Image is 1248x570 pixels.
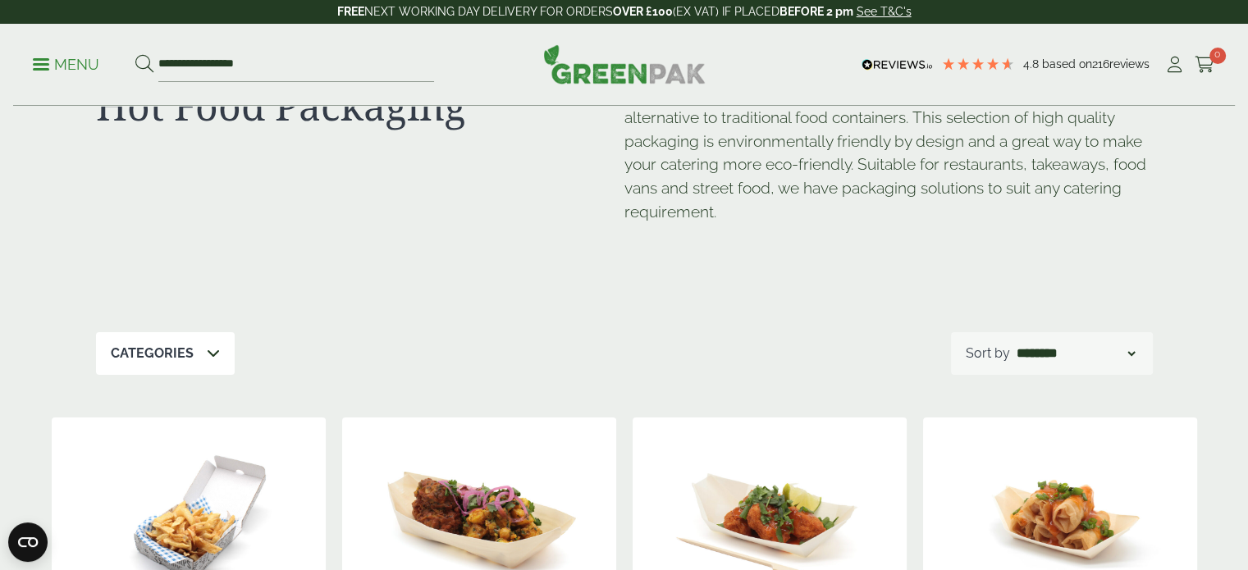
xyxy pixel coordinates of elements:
[8,522,48,562] button: Open CMP widget
[1109,57,1150,71] span: reviews
[1023,57,1042,71] span: 4.8
[862,59,933,71] img: REVIEWS.io
[33,55,99,71] a: Menu
[1042,57,1092,71] span: Based on
[543,44,706,84] img: GreenPak Supplies
[779,5,853,18] strong: BEFORE 2 pm
[1164,57,1185,73] i: My Account
[111,344,194,363] p: Categories
[941,57,1015,71] div: 4.79 Stars
[624,82,1153,224] p: Our extensive range of recyclable food packaging offers a green alternative to traditional food c...
[1209,48,1226,64] span: 0
[337,5,364,18] strong: FREE
[966,344,1010,363] p: Sort by
[624,239,626,240] p: [URL][DOMAIN_NAME]
[1195,52,1215,77] a: 0
[857,5,912,18] a: See T&C's
[33,55,99,75] p: Menu
[1092,57,1109,71] span: 216
[613,5,673,18] strong: OVER £100
[1195,57,1215,73] i: Cart
[96,82,624,130] h1: Hot Food Packaging
[1013,344,1138,363] select: Shop order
